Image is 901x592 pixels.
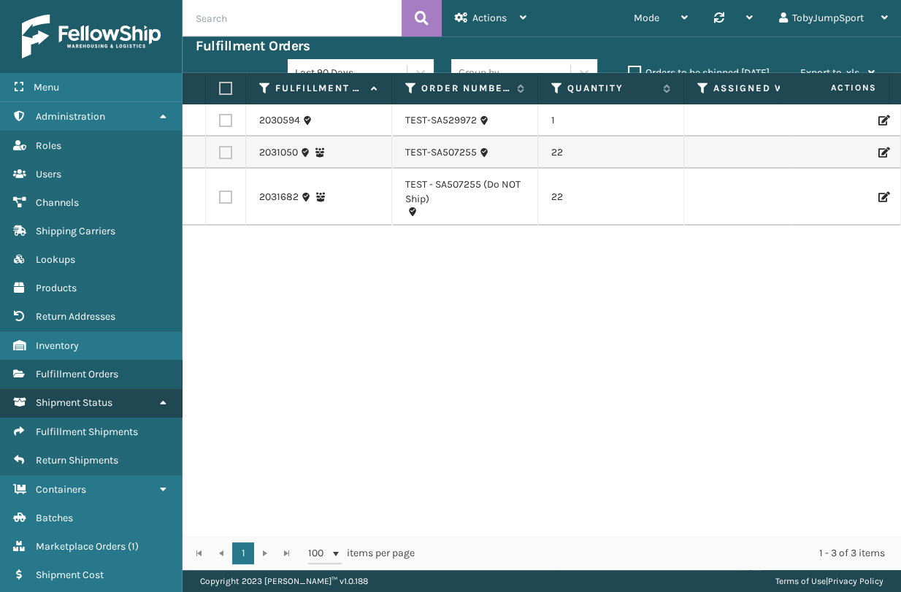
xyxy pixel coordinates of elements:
span: ( 1 ) [128,540,139,553]
span: Users [36,168,61,180]
span: Containers [36,483,86,496]
i: Edit [878,115,887,126]
span: Fulfillment Orders [36,368,118,380]
i: Edit [878,147,887,158]
img: logo [22,15,161,58]
span: Menu [34,81,59,93]
a: 2031682 [259,190,299,204]
span: Administration [36,110,105,123]
span: Mode [634,12,659,24]
span: Roles [36,139,61,152]
span: Shipment Status [36,396,112,409]
span: Lookups [36,253,75,266]
div: | [775,570,883,592]
span: items per page [308,542,415,564]
div: Group by [459,65,499,80]
span: Marketplace Orders [36,540,126,553]
span: Inventory [36,339,79,352]
i: Edit [878,192,887,202]
label: Order Number [421,82,510,95]
span: 100 [308,546,330,561]
div: 1 - 3 of 3 items [435,546,885,561]
span: Return Addresses [36,310,115,323]
a: Terms of Use [775,576,826,586]
h3: Fulfillment Orders [196,37,310,55]
a: TEST-SA529972 [405,113,477,128]
span: Return Shipments [36,454,118,466]
span: Batches [36,512,73,524]
span: Shipment Cost [36,569,104,581]
td: 22 [538,137,684,169]
span: Shipping Carriers [36,225,115,237]
td: 22 [538,169,684,226]
a: 1 [232,542,254,564]
span: Fulfillment Shipments [36,426,138,438]
a: Privacy Policy [828,576,883,586]
span: Export to .xls [800,66,859,79]
span: Products [36,282,77,294]
span: Actions [784,76,886,100]
a: TEST-SA507255 [405,145,477,160]
td: 1 [538,104,684,137]
label: Orders to be shipped [DATE] [628,66,770,79]
label: Assigned Warehouse [713,82,802,95]
div: Last 90 Days [295,65,408,80]
a: TEST - SA507255 (Do NOT Ship) [405,177,524,207]
label: Quantity [567,82,656,95]
label: Fulfillment Order Id [275,82,364,95]
a: 2030594 [259,113,300,128]
p: Copyright 2023 [PERSON_NAME]™ v 1.0.188 [200,570,368,592]
span: Channels [36,196,79,209]
a: 2031050 [259,145,298,160]
span: Actions [472,12,507,24]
